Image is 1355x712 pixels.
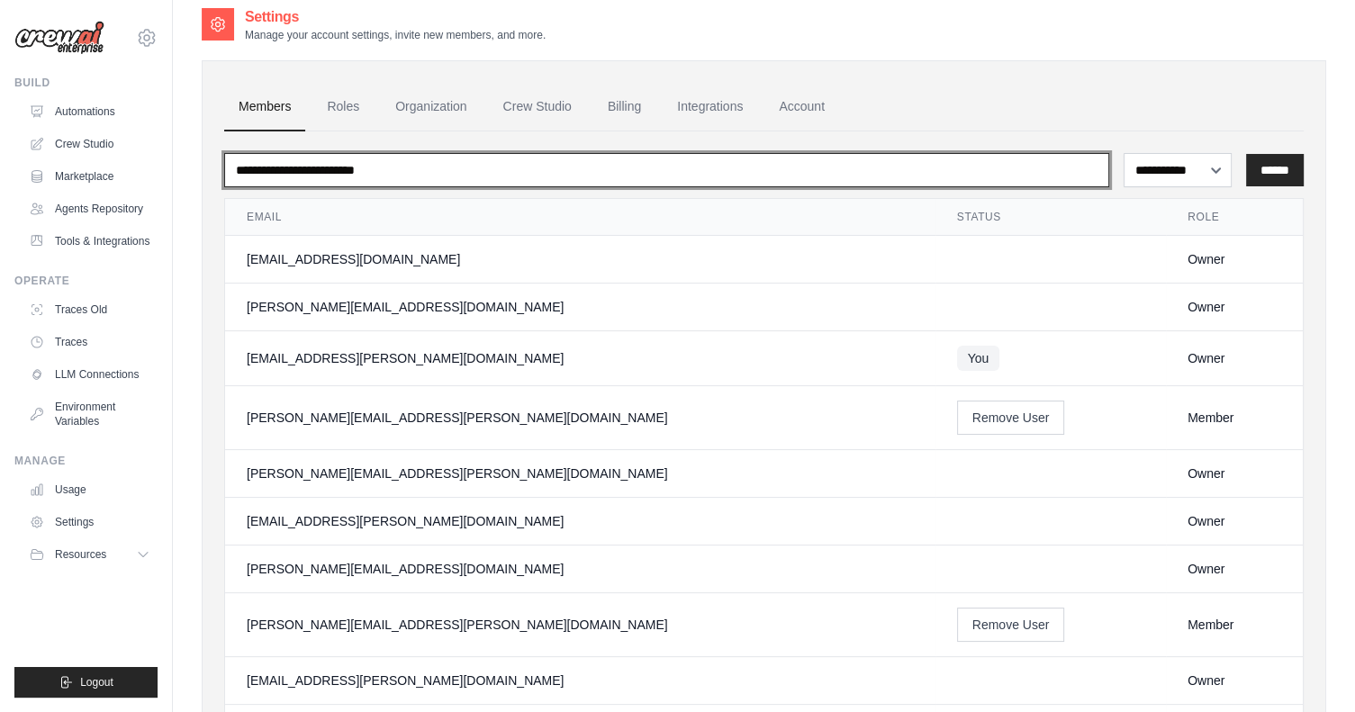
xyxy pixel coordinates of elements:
a: Automations [22,97,158,126]
span: You [957,346,1000,371]
th: Email [225,199,935,236]
a: Crew Studio [489,83,586,131]
span: Logout [80,675,113,689]
div: Build [14,76,158,90]
div: [PERSON_NAME][EMAIL_ADDRESS][PERSON_NAME][DOMAIN_NAME] [247,616,914,634]
div: Member [1188,409,1281,427]
a: Marketplace [22,162,158,191]
a: LLM Connections [22,360,158,389]
img: Logo [14,21,104,55]
a: Settings [22,508,158,536]
button: Resources [22,540,158,569]
div: Owner [1188,512,1281,530]
div: [EMAIL_ADDRESS][DOMAIN_NAME] [247,250,914,268]
a: Traces [22,328,158,356]
a: Roles [312,83,374,131]
div: Owner [1188,349,1281,367]
a: Integrations [663,83,757,131]
a: Agents Repository [22,194,158,223]
a: Environment Variables [22,392,158,436]
a: Account [764,83,839,131]
a: Members [224,83,305,131]
th: Status [935,199,1166,236]
div: Operate [14,274,158,288]
a: Tools & Integrations [22,227,158,256]
div: Owner [1188,298,1281,316]
div: Owner [1188,671,1281,689]
div: [PERSON_NAME][EMAIL_ADDRESS][PERSON_NAME][DOMAIN_NAME] [247,464,914,482]
a: Traces Old [22,295,158,324]
h2: Settings [245,6,546,28]
iframe: Chat Widget [1265,626,1355,712]
div: Member [1188,616,1281,634]
span: Resources [55,547,106,562]
a: Organization [381,83,481,131]
div: Owner [1188,464,1281,482]
a: Crew Studio [22,130,158,158]
button: Remove User [957,608,1065,642]
div: [PERSON_NAME][EMAIL_ADDRESS][DOMAIN_NAME] [247,560,914,578]
p: Manage your account settings, invite new members, and more. [245,28,546,42]
div: Manage [14,454,158,468]
div: [EMAIL_ADDRESS][PERSON_NAME][DOMAIN_NAME] [247,512,914,530]
div: Owner [1188,560,1281,578]
a: Usage [22,475,158,504]
button: Logout [14,667,158,698]
div: Owner [1188,250,1281,268]
button: Remove User [957,401,1065,435]
div: [EMAIL_ADDRESS][PERSON_NAME][DOMAIN_NAME] [247,671,914,689]
th: Role [1166,199,1303,236]
div: [PERSON_NAME][EMAIL_ADDRESS][PERSON_NAME][DOMAIN_NAME] [247,409,914,427]
a: Billing [593,83,655,131]
div: [PERSON_NAME][EMAIL_ADDRESS][DOMAIN_NAME] [247,298,914,316]
div: [EMAIL_ADDRESS][PERSON_NAME][DOMAIN_NAME] [247,349,914,367]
